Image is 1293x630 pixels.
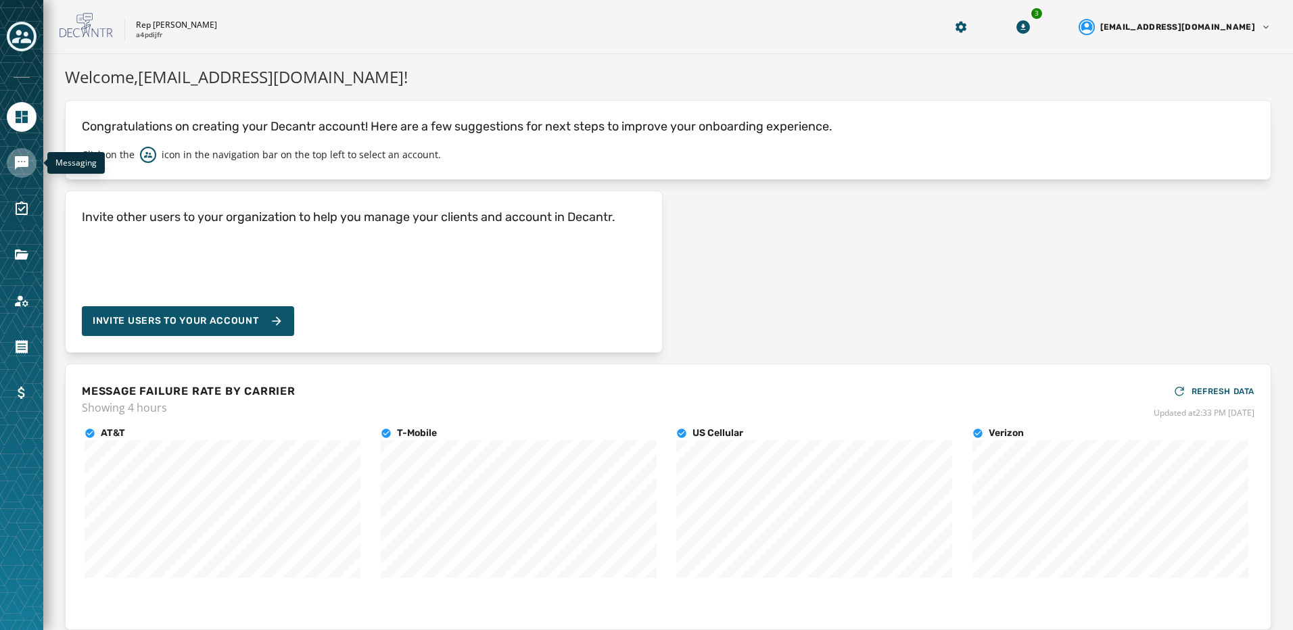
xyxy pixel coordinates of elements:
[7,194,37,224] a: Navigate to Surveys
[7,286,37,316] a: Navigate to Account
[82,399,296,416] span: Showing 4 hours
[1173,381,1254,402] button: REFRESH DATA
[162,148,441,162] p: icon in the navigation bar on the top left to select an account.
[7,332,37,362] a: Navigate to Orders
[1192,386,1254,397] span: REFRESH DATA
[1030,7,1043,20] div: 3
[65,65,1271,89] h1: Welcome, [EMAIL_ADDRESS][DOMAIN_NAME] !
[7,378,37,408] a: Navigate to Billing
[397,427,437,440] h4: T-Mobile
[7,102,37,132] a: Navigate to Home
[1011,15,1035,39] button: Download Menu
[82,208,615,226] h4: Invite other users to your organization to help you manage your clients and account in Decantr.
[692,427,743,440] h4: US Cellular
[7,240,37,270] a: Navigate to Files
[93,314,259,328] span: Invite Users to your account
[1073,14,1277,41] button: User settings
[7,22,37,51] button: Toggle account select drawer
[136,30,162,41] p: a4pdijfr
[136,20,217,30] p: Rep [PERSON_NAME]
[7,148,37,178] a: Navigate to Messaging
[989,427,1024,440] h4: Verizon
[47,152,105,174] div: Messaging
[101,427,125,440] h4: AT&T
[82,306,294,336] button: Invite Users to your account
[82,383,296,399] h4: MESSAGE FAILURE RATE BY CARRIER
[1100,22,1255,32] span: [EMAIL_ADDRESS][DOMAIN_NAME]
[82,148,135,162] p: Click on the
[1154,408,1254,418] span: Updated at 2:33 PM [DATE]
[82,117,1254,136] p: Congratulations on creating your Decantr account! Here are a few suggestions for next steps to im...
[949,15,973,39] button: Manage global settings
